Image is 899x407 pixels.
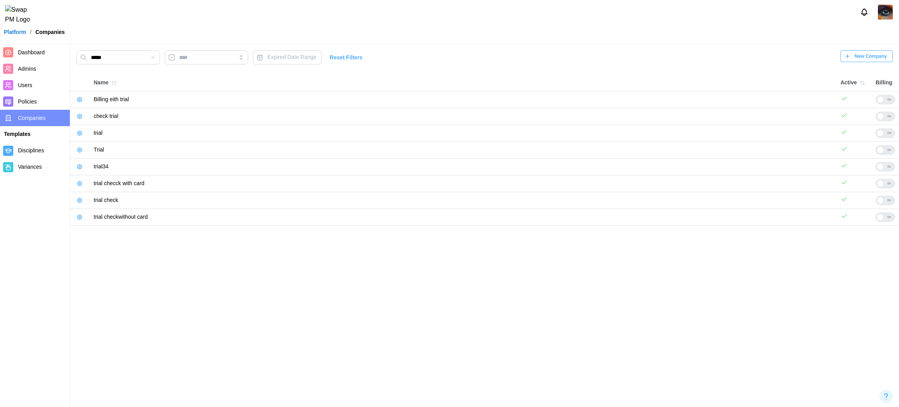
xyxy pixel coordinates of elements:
span: Dashboard [18,49,45,55]
span: Companies [18,115,46,121]
span: Policies [18,98,37,105]
div: On [884,95,895,104]
td: trial check [90,192,837,209]
img: 2Q== [878,5,893,20]
div: Templates [4,130,66,139]
img: Swap PM Logo [5,5,37,25]
span: Variances [18,164,42,170]
span: New Company [855,51,887,62]
span: Users [18,82,32,88]
div: Off [884,129,895,137]
td: check trial [90,108,837,125]
span: Disciplines [18,147,44,154]
td: trial checkwithout card [90,209,837,226]
div: On [884,179,895,188]
td: Trial [90,142,837,159]
a: Platform [4,29,26,35]
span: Admins [18,66,36,72]
div: / [30,29,32,35]
div: Name [94,77,833,88]
td: Billing eith trial [90,91,837,108]
a: Zulqarnain Khalil [878,5,893,20]
td: trial [90,125,837,142]
div: On [884,112,895,121]
div: On [884,146,895,154]
div: Billing [876,79,895,87]
div: Companies [36,29,65,35]
button: New Company [840,50,893,62]
div: On [884,196,895,205]
button: Expired Date Range [253,50,322,64]
td: trial34 [90,159,837,175]
span: Reset Filters [330,51,362,64]
button: Notifications [858,5,871,19]
div: On [884,162,895,171]
button: Reset Filters [326,50,366,64]
div: On [884,213,895,221]
span: Expired Date Range [267,54,316,60]
div: Active [840,77,868,88]
td: trial checck with card [90,175,837,192]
